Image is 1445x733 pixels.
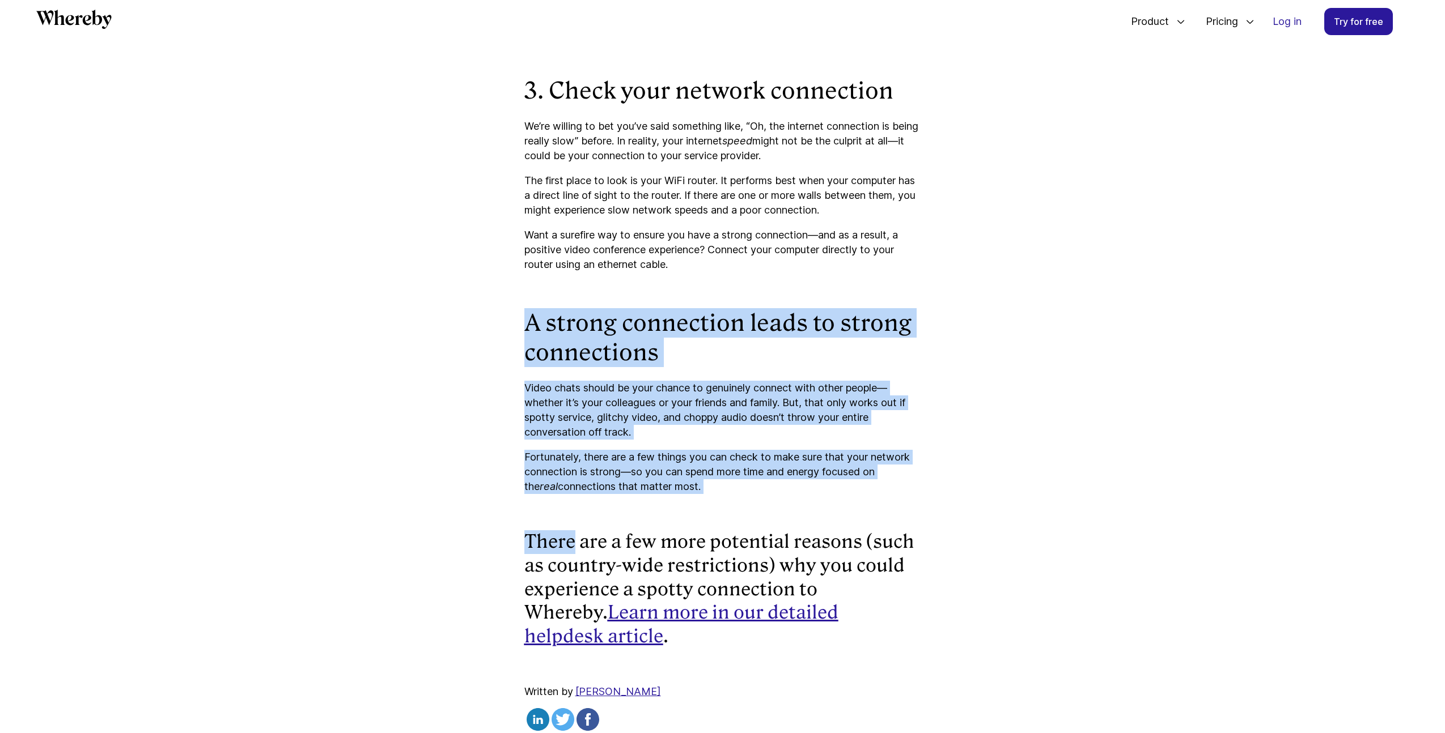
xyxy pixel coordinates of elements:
[524,173,921,218] p: The first place to look is your WiFi router. It performs best when your computer has a direct lin...
[524,119,921,163] p: We’re willing to bet you’ve said something like, “Oh, the internet connection is being really slo...
[527,708,549,731] img: linkedin
[1194,3,1241,40] span: Pricing
[524,531,914,623] strong: There are a few more potential reasons (such as country-wide restrictions) why you could experien...
[1120,3,1172,40] span: Product
[524,450,921,494] p: Fortunately, there are a few things you can check to make sure that your network connection is st...
[524,309,912,366] strong: A strong connection leads to strong connections
[524,602,838,647] a: Learn more in our detailed helpdesk article
[540,480,558,492] i: real
[575,685,661,697] a: [PERSON_NAME]
[524,381,921,440] p: Video chats should be your chance to genuinely connect with other people—whether it’s your collea...
[1264,8,1311,35] a: Log in
[524,77,893,104] strong: 3. Check your network connection
[552,708,574,731] img: twitter
[36,10,112,33] a: Whereby
[524,228,921,272] p: Want a surefire way to ensure you have a strong connection—and as a result, a positive video conf...
[577,708,599,731] img: facebook
[663,625,668,647] strong: .
[36,10,112,29] svg: Whereby
[722,135,752,147] i: speed
[1324,8,1393,35] a: Try for free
